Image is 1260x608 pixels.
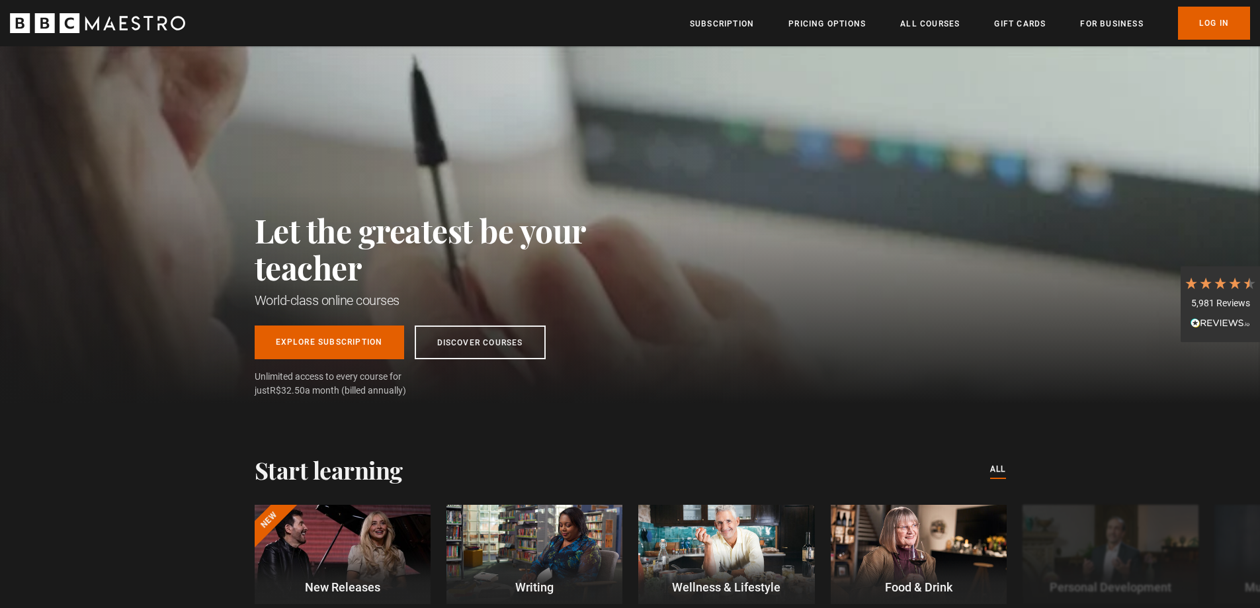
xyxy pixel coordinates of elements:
nav: Primary [690,7,1250,40]
a: Discover Courses [415,326,546,359]
div: 5,981 ReviewsRead All Reviews [1181,266,1260,343]
span: Unlimited access to every course for just a month (billed annually) [255,370,433,398]
a: Personal Development [1023,505,1198,604]
a: Gift Cards [994,17,1046,30]
div: Read All Reviews [1184,316,1257,332]
a: Writing [446,505,622,604]
h1: World-class online courses [255,291,645,310]
div: 4.7 Stars [1184,276,1257,290]
span: R$32.50 [270,385,305,396]
a: Pricing Options [788,17,866,30]
a: Explore Subscription [255,326,404,359]
a: Subscription [690,17,754,30]
a: All Courses [900,17,960,30]
a: Food & Drink [831,505,1007,604]
a: New New Releases [255,505,431,604]
img: REVIEWS.io [1191,318,1250,327]
a: For business [1080,17,1143,30]
div: 5,981 Reviews [1184,297,1257,310]
a: Log In [1178,7,1250,40]
a: All [990,462,1006,477]
h2: Start learning [255,456,403,484]
svg: BBC Maestro [10,13,185,33]
h2: Let the greatest be your teacher [255,212,645,286]
a: Wellness & Lifestyle [638,505,814,604]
